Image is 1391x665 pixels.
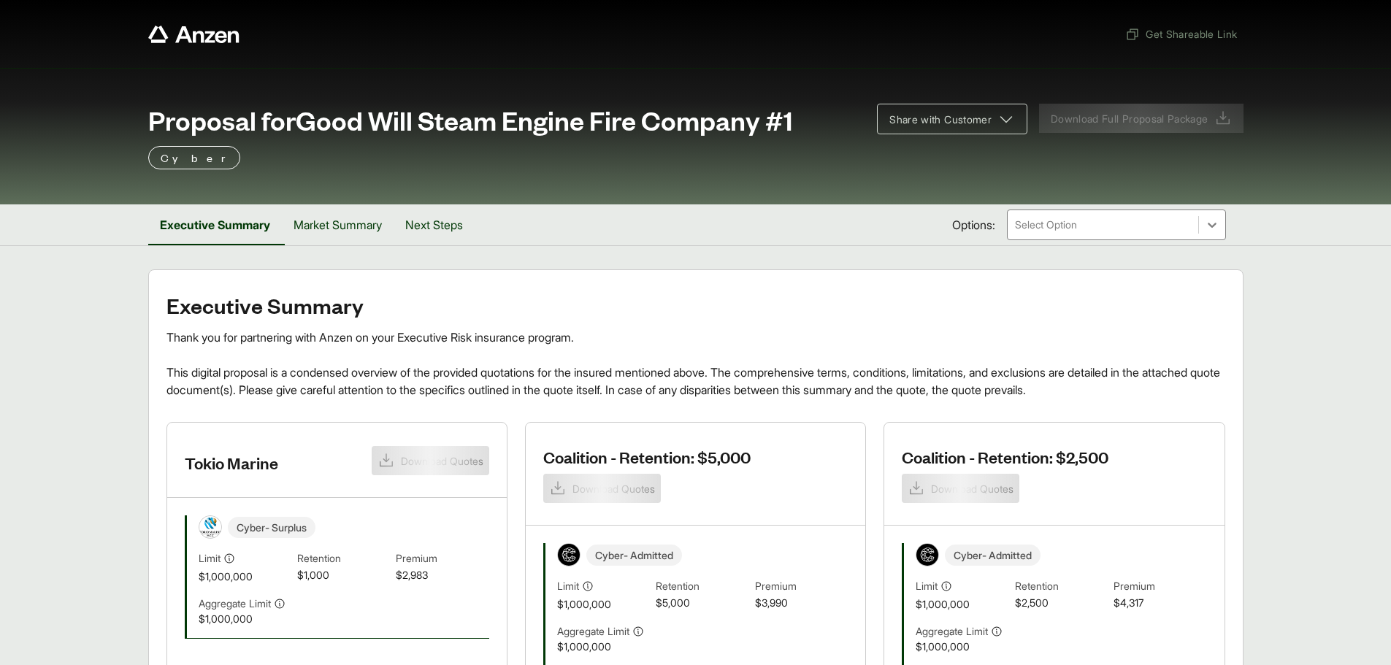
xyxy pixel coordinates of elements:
[755,595,848,612] span: $3,990
[199,596,271,611] span: Aggregate Limit
[755,578,848,595] span: Premium
[543,446,751,468] h3: Coalition - Retention: $5,000
[656,595,748,612] span: $5,000
[228,517,315,538] span: Cyber - Surplus
[148,204,282,245] button: Executive Summary
[1015,578,1108,595] span: Retention
[1114,578,1206,595] span: Premium
[889,112,992,127] span: Share with Customer
[656,578,748,595] span: Retention
[166,328,1225,399] div: Thank you for partnering with Anzen on your Executive Risk insurance program. This digital propos...
[297,567,390,584] span: $1,000
[945,545,1041,566] span: Cyber - Admitted
[586,545,682,566] span: Cyber - Admitted
[557,623,629,639] span: Aggregate Limit
[916,639,1008,654] span: $1,000,000
[916,544,938,566] img: Coalition
[199,569,291,584] span: $1,000,000
[1051,111,1208,126] span: Download Full Proposal Package
[1015,595,1108,612] span: $2,500
[1114,595,1206,612] span: $4,317
[557,578,579,593] span: Limit
[952,216,995,234] span: Options:
[161,149,228,166] p: Cyber
[557,639,650,654] span: $1,000,000
[1125,26,1237,42] span: Get Shareable Link
[199,550,221,566] span: Limit
[282,204,394,245] button: Market Summary
[1119,20,1243,47] button: Get Shareable Link
[902,446,1108,468] h3: Coalition - Retention: $2,500
[199,611,291,626] span: $1,000,000
[396,567,488,584] span: $2,983
[916,623,988,639] span: Aggregate Limit
[148,26,240,43] a: Anzen website
[297,550,390,567] span: Retention
[916,596,1008,612] span: $1,000,000
[166,293,1225,317] h2: Executive Summary
[877,104,1027,134] button: Share with Customer
[394,204,475,245] button: Next Steps
[558,544,580,566] img: Coalition
[557,596,650,612] span: $1,000,000
[916,578,938,593] span: Limit
[148,105,793,134] span: Proposal for Good Will Steam Engine Fire Company #1
[396,550,488,567] span: Premium
[199,516,221,538] img: Tokio Marine
[185,452,278,474] h3: Tokio Marine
